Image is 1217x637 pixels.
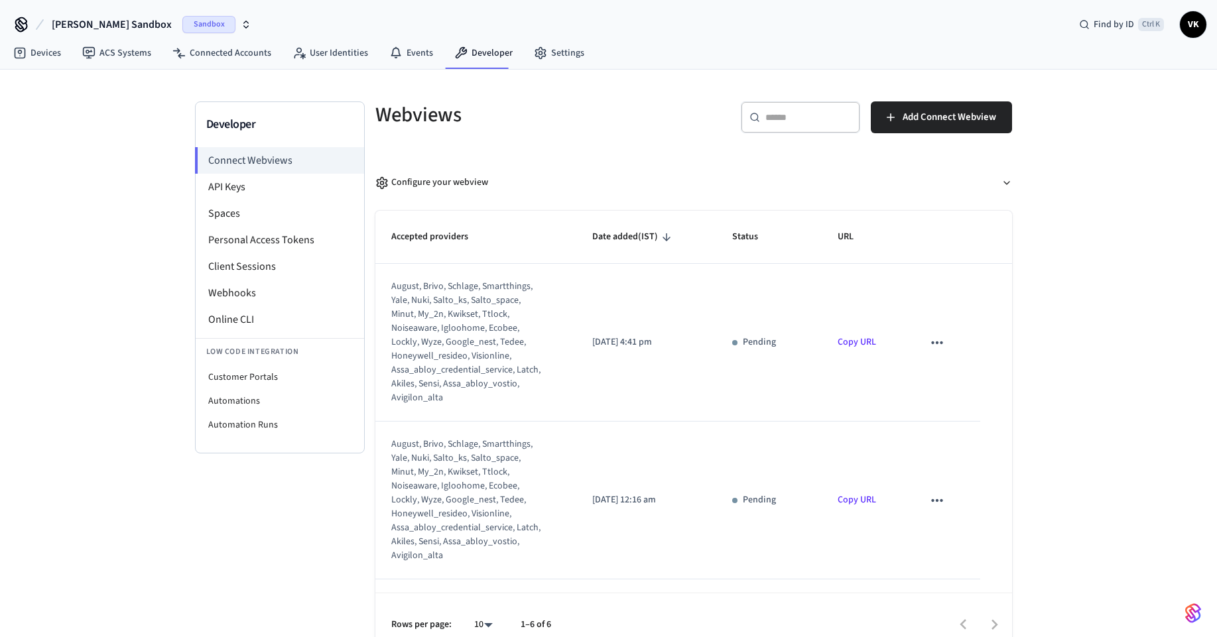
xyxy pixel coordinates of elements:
li: Low Code Integration [196,338,364,365]
li: Automation Runs [196,413,364,437]
p: Pending [743,335,776,349]
p: Rows per page: [391,618,452,632]
li: Webhooks [196,280,364,306]
h3: Developer [206,115,353,134]
span: Accepted providers [391,227,485,247]
span: Add Connect Webview [903,109,996,126]
a: User Identities [282,41,379,65]
button: Configure your webview [375,165,1012,200]
button: VK [1180,11,1206,38]
li: Online CLI [196,306,364,333]
p: [DATE] 4:41 pm [592,335,700,349]
span: Find by ID [1094,18,1134,31]
li: Client Sessions [196,253,364,280]
span: [PERSON_NAME] Sandbox [52,17,172,32]
span: VK [1181,13,1205,36]
li: Automations [196,389,364,413]
p: 1–6 of 6 [521,618,551,632]
p: [DATE] 12:16 am [592,493,700,507]
li: Spaces [196,200,364,227]
span: URL [838,227,871,247]
a: Devices [3,41,72,65]
a: Settings [523,41,595,65]
span: Sandbox [182,16,235,33]
span: Status [732,227,775,247]
button: Add Connect Webview [871,101,1012,133]
div: 10 [468,615,499,634]
span: Date added(IST) [592,227,675,247]
a: Developer [444,41,523,65]
a: Events [379,41,444,65]
a: Copy URL [838,335,876,349]
a: Connected Accounts [162,41,282,65]
p: Pending [743,493,776,507]
h5: Webviews [375,101,686,129]
a: ACS Systems [72,41,162,65]
div: Configure your webview [375,176,488,190]
div: august, brivo, schlage, smartthings, yale, nuki, salto_ks, salto_space, minut, my_2n, kwikset, tt... [391,280,544,405]
li: API Keys [196,174,364,200]
div: august, brivo, schlage, smartthings, yale, nuki, salto_ks, salto_space, minut, my_2n, kwikset, tt... [391,437,544,563]
li: Connect Webviews [195,147,364,174]
li: Customer Portals [196,365,364,389]
span: Ctrl K [1138,18,1164,31]
li: Personal Access Tokens [196,227,364,253]
img: SeamLogoGradient.69752ec5.svg [1185,603,1201,624]
a: Copy URL [838,493,876,506]
div: Find by IDCtrl K [1068,13,1175,36]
